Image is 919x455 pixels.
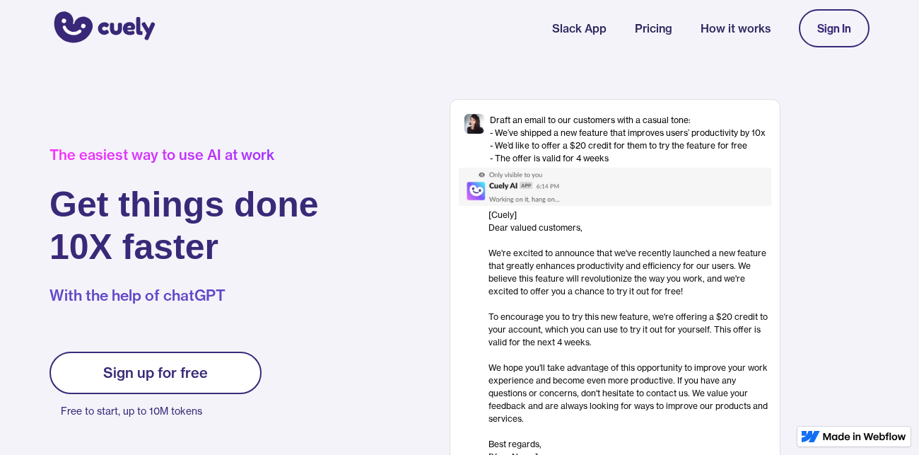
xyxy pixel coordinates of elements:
[103,364,208,381] div: Sign up for free
[799,9,870,47] a: Sign In
[49,146,319,163] div: The easiest way to use AI at work
[49,2,156,54] a: home
[49,285,319,306] p: With the help of chatGPT
[49,183,319,268] h1: Get things done 10X faster
[701,20,771,37] a: How it works
[817,22,851,35] div: Sign In
[552,20,607,37] a: Slack App
[490,114,766,165] div: Draft an email to our customers with a casual tone: - We’ve shipped a new feature that improves u...
[635,20,672,37] a: Pricing
[49,352,262,394] a: Sign up for free
[61,401,262,421] p: Free to start, up to 10M tokens
[823,432,906,441] img: Made in Webflow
